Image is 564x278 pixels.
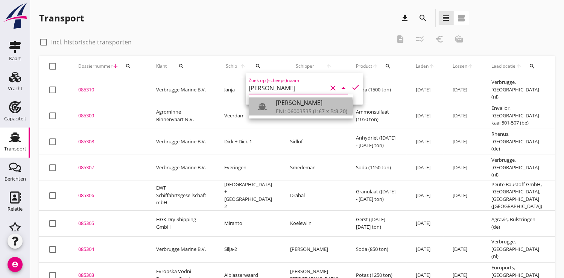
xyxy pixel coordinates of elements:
div: Relatie [8,207,23,211]
td: Soda (850 ton) [347,236,407,262]
td: Verbrugge Marine B.V. [147,236,215,262]
td: Miranto [215,210,281,236]
i: search [419,14,428,23]
td: Janja [215,77,281,103]
td: Silja-2 [215,236,281,262]
span: Schipper [290,63,320,70]
td: [DATE] [444,129,482,155]
div: 085310 [78,86,138,94]
i: search [125,63,131,69]
i: arrow_upward [238,63,247,69]
td: Verbrugge Marine B.V. [147,129,215,155]
td: [DATE] [407,129,444,155]
i: search [178,63,184,69]
td: Dick + Dick-1 [215,129,281,155]
div: ENI: 06003535 (L:67 x B:8.20) [276,107,347,115]
td: Agravis, Bülstringen (de) [482,210,551,236]
div: 085307 [78,164,138,172]
td: Veerdam [215,103,281,129]
td: [DATE] [407,155,444,181]
img: logo-small.a267ee39.svg [2,2,29,30]
td: Verbrugge, [GEOGRAPHIC_DATA] (nl) [482,155,551,181]
td: [DATE] [407,210,444,236]
td: Granulaat ([DATE] - [DATE] ton) [347,181,407,210]
td: [DATE] [407,236,444,262]
td: Drahal [281,181,347,210]
i: account_circle [8,257,23,272]
span: Dossiernummer [78,63,112,70]
div: Vracht [8,86,23,91]
i: download [401,14,410,23]
td: Koelewijn [281,210,347,236]
span: Laden [416,63,429,70]
td: Gerst ([DATE] - [DATE] ton) [347,210,407,236]
div: Capaciteit [4,116,26,121]
td: [DATE] [444,103,482,129]
div: 085306 [78,192,138,199]
td: Verbrugge Marine B.V. [147,155,215,181]
td: [DATE] [407,181,444,210]
i: search [529,63,535,69]
div: [PERSON_NAME] [276,98,347,107]
i: view_headline [442,14,451,23]
td: Envalior, [GEOGRAPHIC_DATA] kaai 501-507 (be) [482,103,551,129]
td: Verbrugge, [GEOGRAPHIC_DATA] (nl) [482,236,551,262]
td: [PERSON_NAME] [281,236,347,262]
td: [DATE] [444,155,482,181]
td: EWT Schiffahrtsgesellschaft mbH [147,181,215,210]
td: Ammonsulfaat (1050 ton) [347,103,407,129]
i: arrow_upward [372,63,378,69]
i: search [255,63,261,69]
td: Anhydriet ([DATE] - [DATE] ton) [347,129,407,155]
td: [DATE] [444,77,482,103]
td: Soda (1150 ton) [347,155,407,181]
td: [DATE] [407,103,444,129]
td: Verbrugge, [GEOGRAPHIC_DATA] (nl) [482,77,551,103]
td: Agrominne Binnenvaart N.V. [147,103,215,129]
td: [GEOGRAPHIC_DATA] + [GEOGRAPHIC_DATA] 2 [215,181,281,210]
div: 085305 [78,220,138,227]
label: Incl. historische transporten [51,38,132,46]
i: arrow_downward [112,63,119,69]
div: Transport [4,146,26,151]
i: arrow_drop_down [339,84,348,93]
td: HGK Dry Shipping GmbH [147,210,215,236]
td: [DATE] [407,77,444,103]
input: Zoek op (scheeps)naam [249,82,327,94]
td: Rhenus, [GEOGRAPHIC_DATA] (de) [482,129,551,155]
td: Verbrugge Marine B.V. [147,77,215,103]
td: Smedeman [281,155,347,181]
div: Berichten [5,176,26,181]
td: Soda (1500 ton) [347,77,407,103]
td: [DATE] [444,181,482,210]
div: Transport [39,12,84,24]
i: search [385,63,391,69]
div: Kaart [9,56,21,61]
span: Laadlocatie [491,63,516,70]
i: arrow_upward [320,63,338,69]
i: arrow_upward [467,63,473,69]
span: Lossen [453,63,467,70]
div: 085309 [78,112,138,120]
i: arrow_upward [516,63,522,69]
span: Schip [224,63,238,70]
td: Peute Baustoff GmbH, [GEOGRAPHIC_DATA], [GEOGRAPHIC_DATA] ([GEOGRAPHIC_DATA]) [482,181,551,210]
div: 085304 [78,246,138,253]
td: Sidlof [281,129,347,155]
i: check [351,83,360,92]
i: view_agenda [457,14,466,23]
div: Klant [156,57,206,75]
td: Everingen [215,155,281,181]
i: arrow_upward [429,63,435,69]
td: [DATE] [444,236,482,262]
i: clear [328,84,337,93]
div: 085308 [78,138,138,146]
span: Product [356,63,372,70]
